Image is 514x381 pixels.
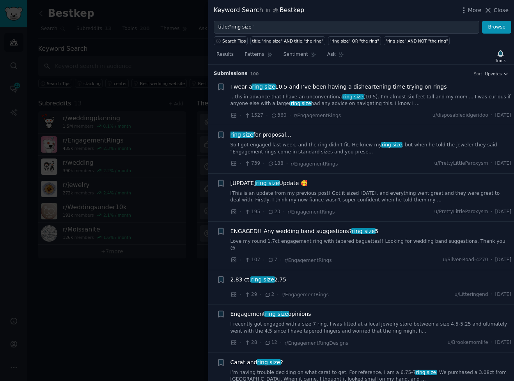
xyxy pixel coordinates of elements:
[280,256,282,264] span: ·
[285,258,332,263] span: r/EngagementRings
[485,71,509,77] button: Upvotes
[250,71,259,76] span: 100
[294,113,341,118] span: r/EngagementRings
[245,51,264,58] span: Patterns
[287,209,335,215] span: r/EngagementRings
[244,160,260,167] span: 739
[230,310,311,318] a: Engagementring sizeopinions
[495,256,511,263] span: [DATE]
[283,208,285,216] span: ·
[214,21,479,34] input: Try a keyword related to your business
[324,48,347,64] a: Ask
[494,6,509,14] span: Close
[230,276,286,284] span: 2.83 ct, 2.75
[230,131,291,139] span: for proposal...
[493,48,509,64] button: Track
[244,339,257,346] span: 28
[434,160,488,167] span: u/PrettyLittleParoxysm
[454,291,488,298] span: u/Litteringend
[214,48,236,64] a: Results
[255,180,280,186] span: ring size
[327,51,336,58] span: Ask
[214,5,304,15] div: Keyword Search Bestkep
[230,142,512,155] a: So I got engaged last week, and the ring didn't fit. He knew myring size, but when he told the je...
[290,101,312,106] span: ring size
[285,340,348,346] span: r/EngagementRingDesigns
[230,179,307,187] a: [UPDATE]ring sizeUpdate 🥰
[280,339,282,347] span: ·
[277,290,278,299] span: ·
[495,160,511,167] span: [DATE]
[268,160,284,167] span: 188
[240,208,241,216] span: ·
[284,51,308,58] span: Sentiment
[268,256,277,263] span: 7
[495,208,511,215] span: [DATE]
[434,208,488,215] span: u/PrettyLittleParoxysm
[214,70,248,77] span: Submission s
[385,38,448,44] div: "ring size" AND NOT "the ring"
[474,71,482,77] div: Sort
[230,94,512,107] a: ...ths in advance that I have an unconventionalring size(10.5). I’m almost six feet tall and my m...
[242,48,275,64] a: Patterns
[443,256,488,263] span: u/Silver-Road-4270
[230,227,379,235] a: ENGAGED!! Any wedding band suggestions?ring size5
[240,160,241,168] span: ·
[266,111,268,119] span: ·
[268,208,280,215] span: 23
[484,6,509,14] button: Close
[264,339,277,346] span: 12
[230,321,512,335] a: I recently got engaged with a size 7 ring, I was fitted at a local jewelry store between a size 4...
[495,112,511,119] span: [DATE]
[252,84,276,90] span: ring size
[244,112,263,119] span: 1527
[286,160,288,168] span: ·
[240,290,241,299] span: ·
[230,358,283,367] span: Carat and ?
[491,112,493,119] span: ·
[244,256,260,263] span: 107
[230,358,283,367] a: Carat andring size?
[266,7,270,14] span: in
[485,71,502,77] span: Upvotes
[289,111,291,119] span: ·
[460,6,482,14] button: More
[240,111,241,119] span: ·
[291,161,338,167] span: r/EngagementRings
[263,256,264,264] span: ·
[491,256,493,263] span: ·
[252,38,324,44] div: title:"ring size" AND title:"the ring"
[222,38,246,44] span: Search Tips
[230,310,311,318] span: Engagement opinions
[282,292,329,297] span: r/EngagementRings
[244,208,260,215] span: 195
[230,131,291,139] a: ring sizefor proposal...
[230,227,379,235] span: ENGAGED!! Any wedding band suggestions? 5
[263,160,264,168] span: ·
[230,238,512,252] a: Love my round 1.7ct engagement ring with tapered baguettes!! Looking for wedding band suggestions...
[495,339,511,346] span: [DATE]
[384,36,450,45] a: "ring size" AND NOT "the ring"
[230,132,254,138] span: ring size
[244,291,257,298] span: 29
[491,339,493,346] span: ·
[328,36,381,45] a: "ring size" OR "the ring"
[230,190,512,204] a: [This is an update from my previous post] Got it sized [DATE], and everything went great and they...
[495,58,506,63] div: Track
[264,291,274,298] span: 2
[415,370,437,375] span: ring size
[330,38,379,44] div: "ring size" OR "the ring"
[230,83,447,91] span: I wear a 10.5 and I’ve been having a disheartening time trying on rings
[281,48,319,64] a: Sentiment
[250,276,275,283] span: ring size
[432,112,488,119] span: u/disposabledidgeridoo
[351,228,376,234] span: ring size
[271,112,287,119] span: 360
[240,339,241,347] span: ·
[260,339,262,347] span: ·
[491,208,493,215] span: ·
[468,6,482,14] span: More
[264,311,289,317] span: ring size
[495,291,511,298] span: [DATE]
[230,276,286,284] a: 2.83 ct,ring size2.75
